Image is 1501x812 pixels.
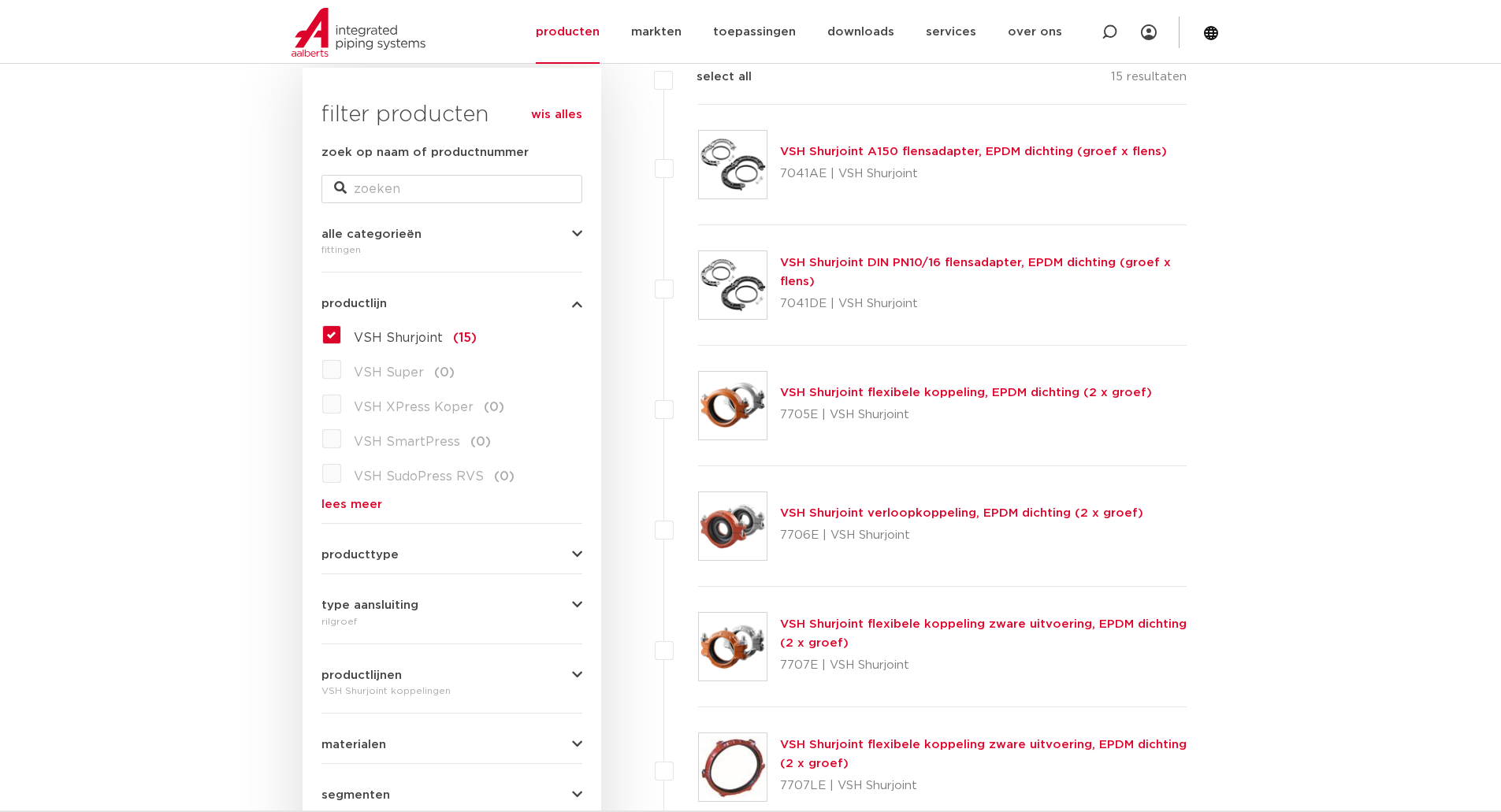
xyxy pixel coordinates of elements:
button: alle categorieën [321,228,582,240]
p: 7706E | VSH Shurjoint [780,523,1143,548]
p: 15 resultaten [1111,68,1187,92]
a: lees meer [321,499,582,510]
p: 7707E | VSH Shurjoint [780,653,1187,678]
span: VSH Shurjoint [354,332,443,344]
a: VSH Shurjoint DIN PN10/16 flensadapter, EPDM dichting (groef x flens) [780,257,1171,287]
button: type aansluiting [321,599,582,611]
button: productlijn [321,298,582,310]
div: VSH Shurjoint koppelingen [321,681,582,700]
div: fittingen [321,240,582,259]
a: VSH Shurjoint flexibele koppeling zware uitvoering, EPDM dichting (2 x groef) [780,618,1187,649]
span: (0) [494,470,515,483]
span: materialen [321,739,386,751]
span: (15) [453,332,477,344]
label: zoek op naam of productnummer [321,143,529,162]
span: producttype [321,549,399,561]
button: materialen [321,739,582,751]
span: productlijn [321,298,387,310]
div: rilgroef [321,612,582,631]
img: Thumbnail for VSH Shurjoint flexibele koppeling zware uitvoering, EPDM dichting (2 x groef) [699,613,767,680]
button: productlijnen [321,669,582,681]
img: Thumbnail for VSH Shurjoint flexibele koppeling, EPDM dichting (2 x groef) [699,372,767,439]
span: VSH XPress Koper [354,401,474,413]
span: productlijnen [321,669,402,681]
a: VSH Shurjoint flexibele koppeling zware uitvoering, EPDM dichting (2 x groef) [780,739,1187,769]
a: VSH Shurjoint flexibele koppeling, EPDM dichting (2 x groef) [780,387,1152,399]
button: producttype [321,549,582,561]
span: (0) [484,401,504,413]
p: 7041AE | VSH Shurjoint [780,161,1167,187]
span: VSH SmartPress [354,436,460,448]
p: 7041DE | VSH Shurjoint [780,291,1187,317]
a: VSH Shurjoint A150 flensadapter, EPDM dichting (groef x flens) [780,146,1167,158]
p: 7705E | VSH Shurjoint [780,402,1152,428]
span: type aansluiting [321,599,418,611]
a: wis alles [531,106,582,124]
span: VSH SudoPress RVS [354,470,484,483]
a: VSH Shurjoint verloopkoppeling, EPDM dichting (2 x groef) [780,507,1143,519]
span: VSH Super [354,366,424,379]
span: (0) [434,366,455,379]
span: segmenten [321,789,390,801]
img: Thumbnail for VSH Shurjoint verloopkoppeling, EPDM dichting (2 x groef) [699,492,767,560]
img: Thumbnail for VSH Shurjoint flexibele koppeling zware uitvoering, EPDM dichting (2 x groef) [699,733,767,801]
p: 7707LE | VSH Shurjoint [780,773,1187,799]
img: Thumbnail for VSH Shurjoint A150 flensadapter, EPDM dichting (groef x flens) [699,131,767,198]
img: Thumbnail for VSH Shurjoint DIN PN10/16 flensadapter, EPDM dichting (groef x flens) [699,251,767,319]
span: (0) [470,436,491,448]
button: segmenten [321,789,582,801]
input: zoeken [321,175,582,203]
label: select all [673,68,752,87]
span: alle categorieën [321,228,422,240]
h3: filter producten [321,99,582,131]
